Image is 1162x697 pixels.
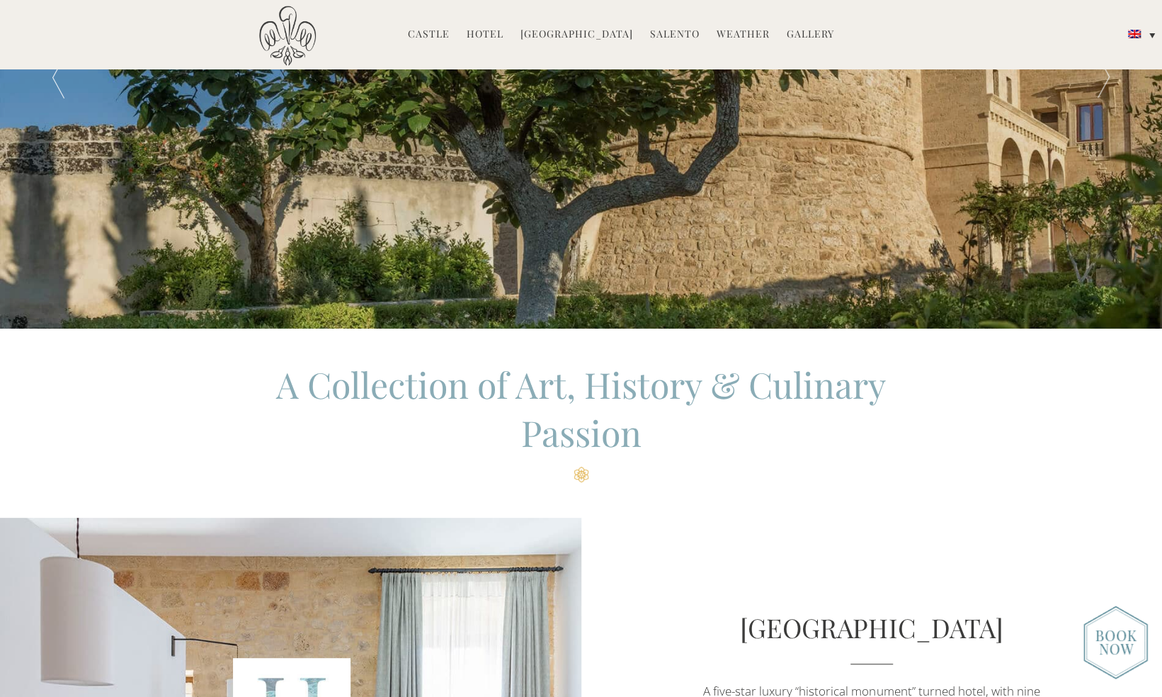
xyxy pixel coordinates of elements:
a: Castle [408,27,450,43]
a: Hotel [467,27,503,43]
a: Gallery [787,27,834,43]
img: Castello di Ugento [259,6,316,66]
a: [GEOGRAPHIC_DATA] [520,27,633,43]
span: A Collection of Art, History & Culinary Passion [276,361,886,456]
img: new-booknow.png [1083,606,1148,679]
a: Weather [717,27,770,43]
img: English [1128,30,1141,38]
a: [GEOGRAPHIC_DATA] [740,610,1003,645]
a: Salento [650,27,700,43]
